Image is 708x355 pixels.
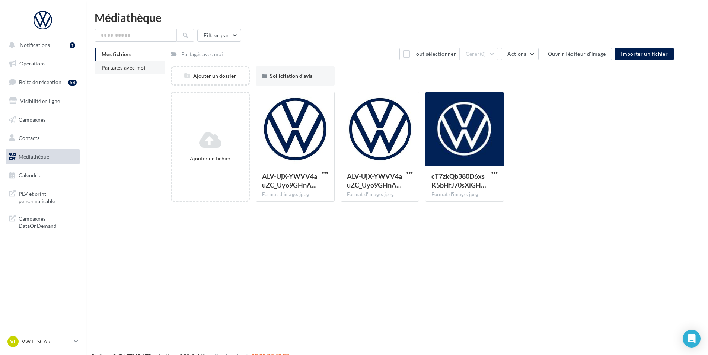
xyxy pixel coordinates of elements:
[4,37,78,53] button: Notifications 1
[19,153,49,160] span: Médiathèque
[102,64,146,71] span: Partagés avec moi
[501,48,538,60] button: Actions
[102,51,131,57] span: Mes fichiers
[683,330,701,348] div: Open Intercom Messenger
[172,72,249,80] div: Ajouter un dossier
[431,172,486,189] span: cT7zkQb380D6xsK5bHfJ70sXiGH5uZFCB0uILSlIfQmqW1K6gjXnAbH4zEXQf9_JzsKU9GVFOb0ij6HrfA=s0
[459,48,498,60] button: Gérer(0)
[19,189,77,205] span: PLV et print personnalisable
[4,112,81,128] a: Campagnes
[10,338,16,345] span: VL
[197,29,241,42] button: Filtrer par
[20,98,60,104] span: Visibilité en ligne
[262,191,328,198] div: Format d'image: jpeg
[19,135,39,141] span: Contacts
[347,191,413,198] div: Format d'image: jpeg
[431,191,498,198] div: Format d'image: jpeg
[175,155,246,162] div: Ajouter un fichier
[262,172,317,189] span: ALV-UjX-YWVV4auZC_Uyo9GHnAdDaKwGD5mWC6pvrUdvlvq9GN-LV5--
[4,149,81,164] a: Médiathèque
[4,74,81,90] a: Boîte de réception54
[399,48,459,60] button: Tout sélectionner
[22,338,71,345] p: VW LESCAR
[270,73,312,79] span: Sollicitation d'avis
[19,116,45,122] span: Campagnes
[70,42,75,48] div: 1
[4,93,81,109] a: Visibilité en ligne
[181,51,223,58] div: Partagés avec moi
[19,79,61,85] span: Boîte de réception
[4,167,81,183] a: Calendrier
[615,48,674,60] button: Importer un fichier
[4,56,81,71] a: Opérations
[19,172,44,178] span: Calendrier
[6,335,80,349] a: VL VW LESCAR
[95,12,699,23] div: Médiathèque
[542,48,612,60] button: Ouvrir l'éditeur d'image
[4,130,81,146] a: Contacts
[19,60,45,67] span: Opérations
[480,51,486,57] span: (0)
[68,80,77,86] div: 54
[19,214,77,230] span: Campagnes DataOnDemand
[621,51,668,57] span: Importer un fichier
[4,211,81,233] a: Campagnes DataOnDemand
[4,186,81,208] a: PLV et print personnalisable
[507,51,526,57] span: Actions
[20,42,50,48] span: Notifications
[347,172,402,189] span: ALV-UjX-YWVV4auZC_Uyo9GHnAdDaKwGD5mWC6pvrUdvlvq9GN-LV5--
